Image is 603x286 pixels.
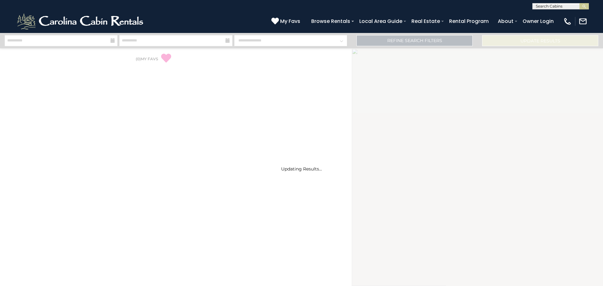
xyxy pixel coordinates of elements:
a: Local Area Guide [356,16,405,27]
a: About [495,16,517,27]
img: White-1-2.png [16,12,146,31]
a: Real Estate [408,16,443,27]
a: Rental Program [446,16,492,27]
span: My Favs [280,17,300,25]
img: mail-regular-white.png [579,17,587,26]
a: Browse Rentals [308,16,353,27]
a: Owner Login [519,16,557,27]
a: My Favs [271,17,302,25]
img: phone-regular-white.png [563,17,572,26]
